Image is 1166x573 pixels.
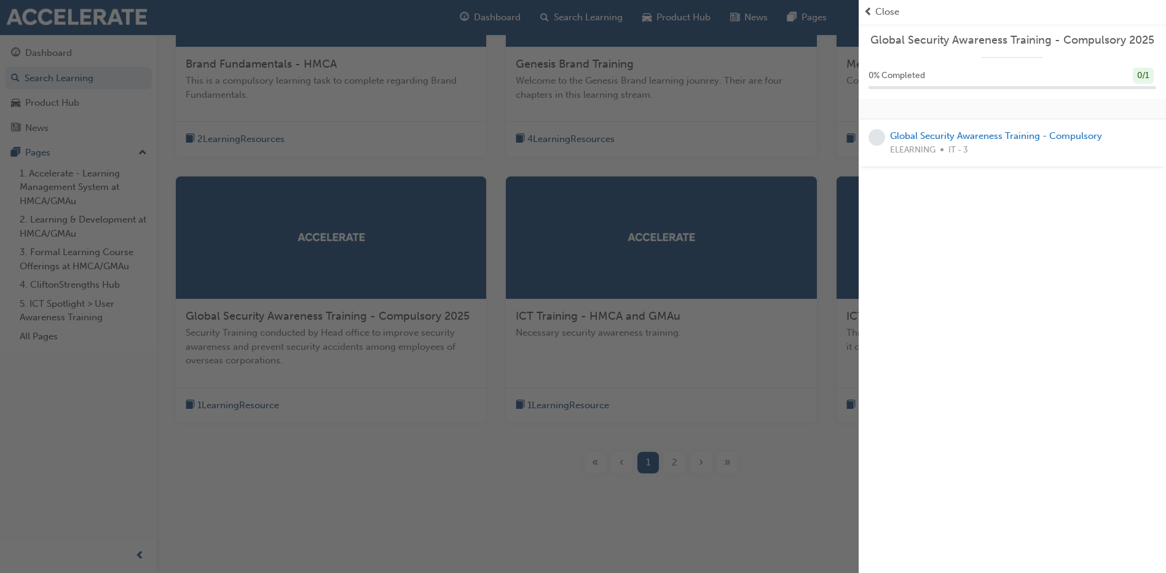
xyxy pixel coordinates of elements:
[875,5,899,19] span: Close
[864,5,873,19] span: prev-icon
[948,143,968,157] span: IT - 3
[1133,68,1154,84] div: 0 / 1
[890,130,1102,141] a: Global Security Awareness Training - Compulsory
[890,143,936,157] span: ELEARNING
[869,33,1156,47] a: Global Security Awareness Training - Compulsory 2025
[864,5,1161,19] button: prev-iconClose
[869,129,885,146] span: learningRecordVerb_NONE-icon
[869,69,925,83] span: 0 % Completed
